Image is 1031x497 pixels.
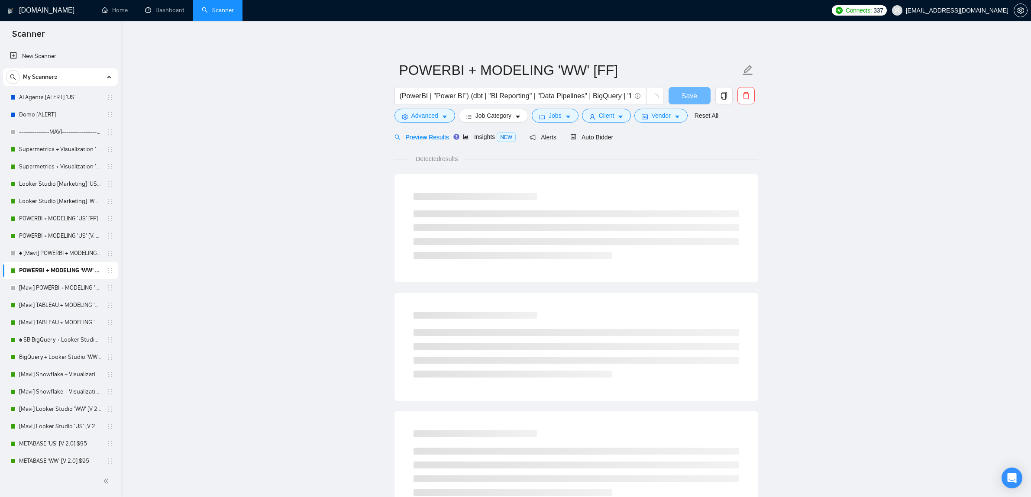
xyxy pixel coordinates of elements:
[738,92,754,100] span: delete
[107,319,113,326] span: holder
[410,154,464,164] span: Detected results
[589,113,595,120] span: user
[475,111,511,120] span: Job Category
[107,267,113,274] span: holder
[452,133,460,141] div: Tooltip anchor
[19,331,101,349] a: ♠ SB BigQuery + Looker Studio 'US' $95
[107,440,113,447] span: holder
[19,383,101,400] a: [Mavi] Snowflake + Visualization 'WW' (Locked) $95
[549,111,562,120] span: Jobs
[497,132,516,142] span: NEW
[716,92,732,100] span: copy
[530,134,536,140] span: notification
[651,94,659,101] span: loading
[539,113,545,120] span: folder
[682,90,697,101] span: Save
[570,134,576,140] span: robot
[107,129,113,136] span: holder
[107,336,113,343] span: holder
[402,113,408,120] span: setting
[695,111,718,120] a: Reset All
[107,111,113,118] span: holder
[145,6,184,14] a: dashboardDashboard
[642,113,648,120] span: idcard
[737,87,755,104] button: delete
[5,28,52,46] span: Scanner
[394,134,401,140] span: search
[19,452,101,470] a: METABASE 'WW' [V 2.0] $95
[107,181,113,187] span: holder
[107,94,113,101] span: holder
[107,284,113,291] span: holder
[1014,7,1027,14] span: setting
[107,215,113,222] span: holder
[394,134,449,141] span: Preview Results
[669,87,711,104] button: Save
[19,210,101,227] a: POWERBI + MODELING 'US' [FF]
[19,227,101,245] a: POWERBI + MODELING 'US' [V. 2.2]
[107,354,113,361] span: holder
[107,250,113,257] span: holder
[570,134,613,141] span: Auto Bidder
[19,435,101,452] a: METABASE 'US' [V 2.0] $95
[202,6,234,14] a: searchScanner
[1014,3,1028,17] button: setting
[107,146,113,153] span: holder
[19,418,101,435] a: [Mavi] Looker Studio 'US' [V 2.0] $95
[107,423,113,430] span: holder
[599,111,614,120] span: Client
[107,163,113,170] span: holder
[459,109,528,123] button: barsJob Categorycaret-down
[107,388,113,395] span: holder
[894,7,900,13] span: user
[19,349,101,366] a: BigQuery + Looker Studio 'WW' [V 2.0] $95
[23,68,57,86] span: My Scanners
[442,113,448,120] span: caret-down
[742,65,753,76] span: edit
[19,366,101,383] a: [Mavi] Snowflake + Visualization 'US' (Locked) $95
[19,123,101,141] a: --------------MAVI----------------------------------------------------------[OFF] DBT Comb 'US Only'
[565,113,571,120] span: caret-down
[846,6,872,15] span: Connects:
[634,109,687,123] button: idcardVendorcaret-down
[19,279,101,297] a: [Mavi] POWERBI + MODELING 'WW' [V. 2.2] $95
[400,90,631,101] input: Search Freelance Jobs...
[617,113,624,120] span: caret-down
[107,302,113,309] span: holder
[107,198,113,205] span: holder
[651,111,670,120] span: Vendor
[19,262,101,279] a: POWERBI + MODELING 'WW' [FF]
[582,109,631,123] button: userClientcaret-down
[6,70,20,84] button: search
[530,134,556,141] span: Alerts
[715,87,733,104] button: copy
[394,109,455,123] button: settingAdvancedcaret-down
[19,106,101,123] a: Domo [ALERT]
[107,371,113,378] span: holder
[463,134,469,140] span: area-chart
[107,406,113,413] span: holder
[635,93,640,99] span: info-circle
[19,245,101,262] a: ♠ [Mavi] POWERBI + MODELING 'US' [V. 2]
[1002,468,1022,488] div: Open Intercom Messenger
[6,74,19,80] span: search
[19,297,101,314] a: [Mavi] TABLEAU + MODELING 'US' [FF]
[515,113,521,120] span: caret-down
[674,113,680,120] span: caret-down
[873,6,883,15] span: 337
[836,7,843,14] img: upwork-logo.png
[19,89,101,106] a: AI Agents [ALERT] 'US'
[3,48,118,65] li: New Scanner
[103,477,112,485] span: double-left
[19,141,101,158] a: Supermetrics + Visualization 'US' (Locked + Boost)
[399,59,740,81] input: Scanner name...
[463,133,516,140] span: Insights
[102,6,128,14] a: homeHome
[532,109,579,123] button: folderJobscaret-down
[107,232,113,239] span: holder
[1014,7,1028,14] a: setting
[411,111,438,120] span: Advanced
[19,400,101,418] a: [Mavi] Looker Studio 'WW' [V 2.0] $95
[7,4,13,18] img: logo
[466,113,472,120] span: bars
